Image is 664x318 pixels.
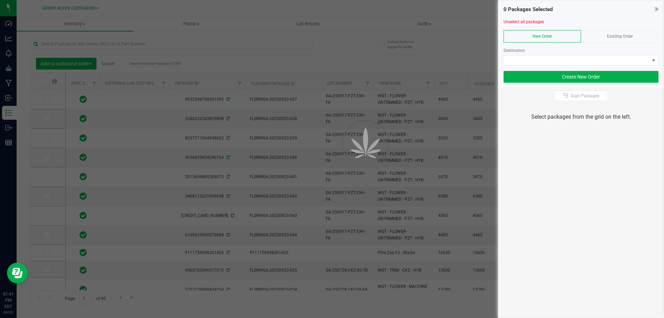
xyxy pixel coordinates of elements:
div: Select packages from the grid on the left. [507,113,655,121]
span: Scan Packages [571,93,599,99]
iframe: Resource center [7,263,28,283]
button: Scan Packages [554,91,608,101]
span: Existing Order [607,34,633,39]
span: Destination [504,48,525,53]
a: Unselect all packages [504,19,544,24]
span: New Order [533,34,552,39]
button: Create New Order [504,71,658,83]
